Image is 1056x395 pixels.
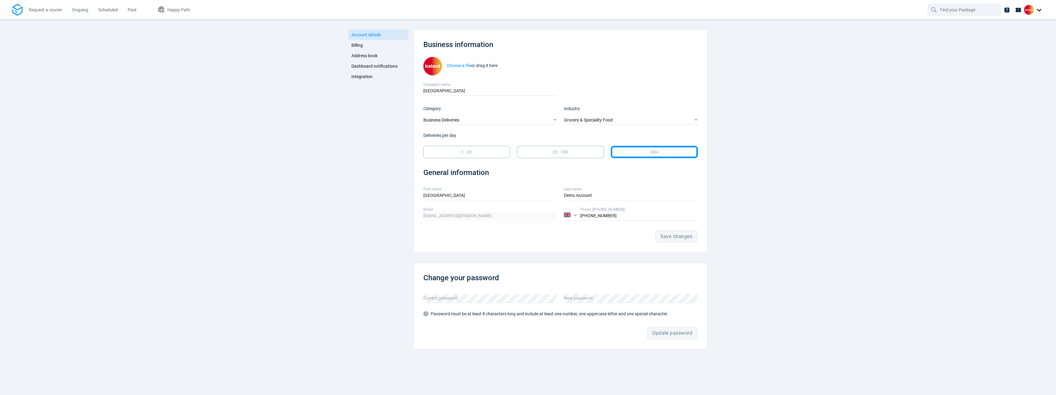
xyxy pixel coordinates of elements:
img: Logo [12,4,22,16]
span: Ongoing [72,7,88,12]
p: 20 - 100 [553,149,568,155]
span: Business information [423,40,493,49]
label: Current password [423,290,557,301]
span: Request a courier [29,7,62,12]
label: New password [564,290,698,301]
a: Account details [348,30,408,40]
span: or drag it here [447,63,498,68]
img: User uploaded content [423,57,442,75]
span: Account details [351,32,381,37]
label: First name [423,186,557,192]
span: General information [423,168,489,177]
img: Country flag [564,213,570,217]
span: Address book [351,53,378,58]
p: 100+ [649,149,659,155]
span: Change your password [423,273,499,282]
span: Industry [564,106,580,111]
label: Phone ([PHONE_NUMBER]) [580,207,698,212]
span: Category [423,106,441,111]
div: Business Deliveries [423,116,557,125]
div: Grocery & Speciality Food [564,116,698,125]
p: 1 - 20 [461,149,472,155]
span: Password must be at least 8 characters long and include at least one number, one uppercase letter... [423,311,668,316]
input: Find your Package [940,4,990,16]
a: Dashboard notifications [348,61,408,71]
a: Billing [348,40,408,50]
label: Email [423,207,557,212]
img: Client [1024,5,1034,15]
strong: Choose a file [447,63,471,68]
label: Company name [423,82,557,87]
span: Past [128,7,137,12]
p: Deliveries per day [423,132,698,139]
label: Last name [564,186,698,192]
span: Billing [351,43,363,48]
span: Integration [351,74,373,79]
span: Happy Path [167,7,190,12]
span: Dashboard notifications [351,64,398,69]
a: Integration [348,71,408,82]
span: Scheduled [98,7,118,12]
a: Address book [348,50,408,61]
